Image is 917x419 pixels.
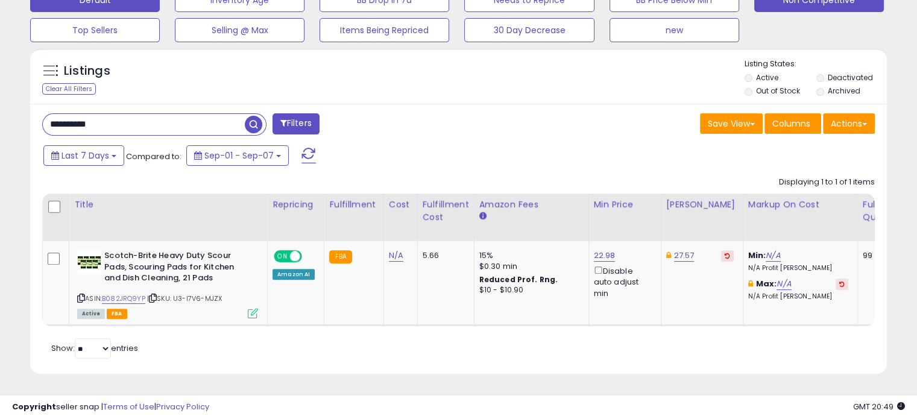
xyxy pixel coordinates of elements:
[674,250,695,262] a: 27.57
[329,198,378,211] div: Fulfillment
[853,401,905,412] span: 2025-09-15 20:49 GMT
[823,113,875,134] button: Actions
[748,198,852,211] div: Markup on Cost
[779,177,875,188] div: Displaying 1 to 1 of 1 items
[743,194,857,241] th: The percentage added to the cost of goods (COGS) that forms the calculator for Min & Max prices.
[273,198,319,211] div: Repricing
[273,113,320,134] button: Filters
[594,250,616,262] a: 22.98
[863,250,900,261] div: 99
[107,309,127,319] span: FBA
[320,18,449,42] button: Items Being Repriced
[275,251,290,262] span: ON
[479,285,579,295] div: $10 - $10.90
[479,261,579,272] div: $0.30 min
[479,250,579,261] div: 15%
[777,278,791,290] a: N/A
[464,18,594,42] button: 30 Day Decrease
[748,264,848,273] p: N/A Profit [PERSON_NAME]
[756,72,778,83] label: Active
[12,402,209,413] div: seller snap | |
[479,198,584,211] div: Amazon Fees
[594,264,652,299] div: Disable auto adjust min
[74,198,262,211] div: Title
[748,250,766,261] b: Min:
[827,86,860,96] label: Archived
[12,401,56,412] strong: Copyright
[610,18,739,42] button: new
[273,269,315,280] div: Amazon AI
[423,198,469,224] div: Fulfillment Cost
[666,198,738,211] div: [PERSON_NAME]
[77,309,105,319] span: All listings currently available for purchase on Amazon
[77,250,101,274] img: 41VxJVF9wkL._SL40_.jpg
[147,294,222,303] span: | SKU: U3-I7V6-MJZX
[594,198,656,211] div: Min Price
[102,294,145,304] a: B082JRQ9YP
[756,278,777,289] b: Max:
[51,342,138,354] span: Show: entries
[30,18,160,42] button: Top Sellers
[764,113,821,134] button: Columns
[479,274,558,285] b: Reduced Prof. Rng.
[827,72,872,83] label: Deactivated
[766,250,780,262] a: N/A
[156,401,209,412] a: Privacy Policy
[126,151,181,162] span: Compared to:
[77,250,258,317] div: ASIN:
[479,211,487,222] small: Amazon Fees.
[389,250,403,262] a: N/A
[756,86,800,96] label: Out of Stock
[104,250,251,287] b: Scotch-Brite Heavy Duty Scour Pads, Scouring Pads for Kitchen and Dish Cleaning, 21 Pads
[389,198,412,211] div: Cost
[700,113,763,134] button: Save View
[772,118,810,130] span: Columns
[204,150,274,162] span: Sep-01 - Sep-07
[329,250,351,263] small: FBA
[423,250,465,261] div: 5.66
[42,83,96,95] div: Clear All Filters
[745,58,887,70] p: Listing States:
[61,150,109,162] span: Last 7 Days
[748,292,848,301] p: N/A Profit [PERSON_NAME]
[175,18,304,42] button: Selling @ Max
[863,198,904,224] div: Fulfillable Quantity
[103,401,154,412] a: Terms of Use
[43,145,124,166] button: Last 7 Days
[186,145,289,166] button: Sep-01 - Sep-07
[64,63,110,80] h5: Listings
[300,251,320,262] span: OFF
